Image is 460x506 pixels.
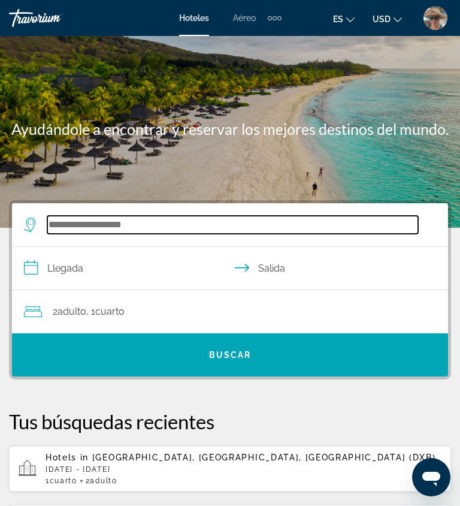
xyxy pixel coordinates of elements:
span: es [333,14,343,24]
iframe: Botón para iniciar la ventana de mensajería [412,458,450,496]
span: Cuarto [95,306,125,317]
button: Travelers: 2 adults, 0 children [12,290,448,333]
button: Change currency [373,10,402,28]
span: 1 [46,477,77,485]
span: Cuarto [50,477,77,485]
span: Buscar [209,350,252,360]
button: Hotels in [GEOGRAPHIC_DATA], [GEOGRAPHIC_DATA], [GEOGRAPHIC_DATA] (DXB)[DATE] - [DATE]1Cuarto2Adulto [9,445,451,492]
span: Adulto [90,477,117,485]
span: , 1 [86,303,125,320]
span: 2 [53,303,86,320]
input: Search hotel destination [47,216,418,234]
a: Travorium [9,9,99,27]
button: Change language [333,10,355,28]
button: Extra navigation items [268,8,282,28]
a: Hoteles [179,13,209,23]
a: Aéreo [233,13,256,23]
div: Search widget [12,203,448,377]
img: User image [423,6,447,30]
p: Tus búsquedas recientes [9,409,451,433]
span: [GEOGRAPHIC_DATA], [GEOGRAPHIC_DATA], [GEOGRAPHIC_DATA] (DXB) [92,453,435,462]
p: [DATE] - [DATE] [46,465,441,474]
span: Hotels in [46,453,89,462]
span: 2 [86,477,117,485]
h1: Ayudándole a encontrar y reservar los mejores destinos del mundo. [9,120,451,138]
button: Search [12,333,448,377]
span: USD [373,14,391,24]
button: User Menu [420,5,451,31]
button: Select check in and out date [12,247,448,290]
span: Adulto [57,306,86,317]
